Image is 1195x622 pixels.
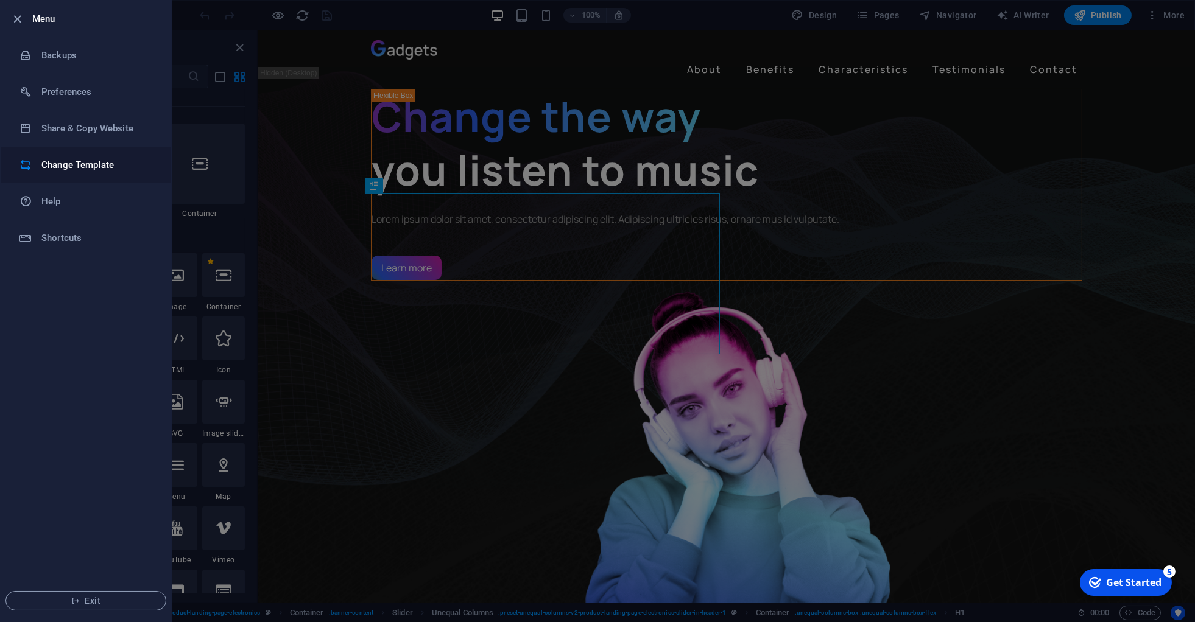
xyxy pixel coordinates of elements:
[41,158,154,172] h6: Change Template
[16,596,156,606] span: Exit
[41,194,154,209] h6: Help
[7,5,99,32] div: Get Started 5 items remaining, 0% complete
[33,12,88,25] div: Get Started
[32,12,161,26] h6: Menu
[5,591,166,610] button: Exit
[41,231,154,245] h6: Shortcuts
[90,1,102,13] div: 5
[41,85,154,99] h6: Preferences
[41,121,154,136] h6: Share & Copy Website
[41,48,154,63] h6: Backups
[1,183,171,220] a: Help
